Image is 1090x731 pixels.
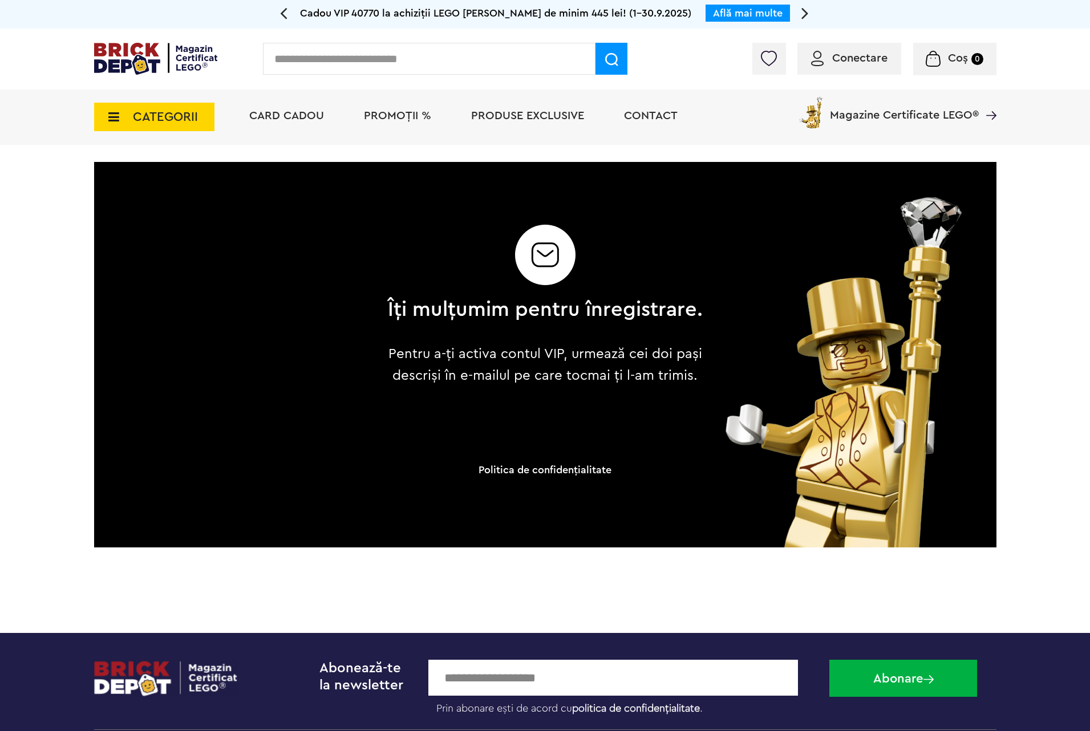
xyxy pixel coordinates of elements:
span: Abonează-te la newsletter [319,661,403,692]
img: Abonare [923,675,934,684]
img: footerlogo [94,660,238,697]
a: politica de confidențialitate [572,703,700,713]
button: Abonare [829,660,977,697]
a: Află mai multe [713,8,783,18]
label: Prin abonare ești de acord cu . [428,696,821,715]
a: Contact [624,110,678,121]
span: Cadou VIP 40770 la achiziții LEGO [PERSON_NAME] de minim 445 lei! (1-30.9.2025) [300,8,691,18]
span: CATEGORII [133,111,198,123]
a: Conectare [811,52,888,64]
span: Magazine Certificate LEGO® [830,95,979,121]
span: Coș [948,52,968,64]
a: Card Cadou [249,110,324,121]
a: Politica de confidenţialitate [479,465,611,475]
p: Pentru a-ți activa contul VIP, urmează cei doi pași descriși în e-mailul pe care tocmai ți l-am t... [379,343,711,387]
h2: Îți mulțumim pentru înregistrare. [387,299,703,320]
a: Magazine Certificate LEGO® [979,95,996,106]
a: Produse exclusive [471,110,584,121]
a: PROMOȚII % [364,110,431,121]
span: Conectare [832,52,888,64]
small: 0 [971,53,983,65]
